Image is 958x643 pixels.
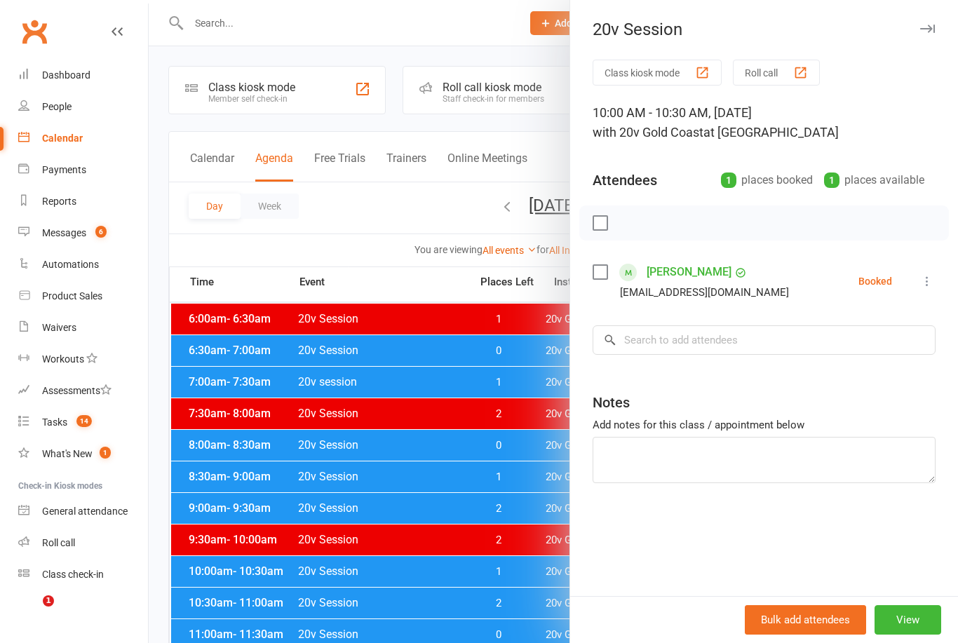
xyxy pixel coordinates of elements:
[100,447,111,459] span: 1
[733,60,820,86] button: Roll call
[721,172,736,188] div: 1
[76,415,92,427] span: 14
[42,537,75,548] div: Roll call
[593,393,630,412] div: Notes
[620,283,789,302] div: [EMAIL_ADDRESS][DOMAIN_NAME]
[17,14,52,49] a: Clubworx
[18,154,148,186] a: Payments
[14,595,48,629] iframe: Intercom live chat
[18,407,148,438] a: Tasks 14
[647,261,731,283] a: [PERSON_NAME]
[43,595,54,607] span: 1
[745,605,866,635] button: Bulk add attendees
[824,170,924,190] div: places available
[18,312,148,344] a: Waivers
[42,322,76,333] div: Waivers
[721,170,813,190] div: places booked
[858,276,892,286] div: Booked
[18,217,148,249] a: Messages 6
[42,385,112,396] div: Assessments
[42,417,67,428] div: Tasks
[42,353,84,365] div: Workouts
[42,506,128,517] div: General attendance
[18,375,148,407] a: Assessments
[18,123,148,154] a: Calendar
[42,448,93,459] div: What's New
[95,226,107,238] span: 6
[875,605,941,635] button: View
[824,172,839,188] div: 1
[18,186,148,217] a: Reports
[593,170,657,190] div: Attendees
[593,417,936,433] div: Add notes for this class / appointment below
[18,249,148,280] a: Automations
[703,125,839,140] span: at [GEOGRAPHIC_DATA]
[42,164,86,175] div: Payments
[42,569,104,580] div: Class check-in
[18,344,148,375] a: Workouts
[18,280,148,312] a: Product Sales
[593,125,703,140] span: with 20v Gold Coast
[42,227,86,238] div: Messages
[42,101,72,112] div: People
[570,20,958,39] div: 20v Session
[18,496,148,527] a: General attendance kiosk mode
[18,91,148,123] a: People
[593,325,936,355] input: Search to add attendees
[18,438,148,470] a: What's New1
[42,133,83,144] div: Calendar
[42,290,102,302] div: Product Sales
[18,559,148,590] a: Class kiosk mode
[42,259,99,270] div: Automations
[42,196,76,207] div: Reports
[18,60,148,91] a: Dashboard
[18,527,148,559] a: Roll call
[593,60,722,86] button: Class kiosk mode
[593,103,936,142] div: 10:00 AM - 10:30 AM, [DATE]
[42,69,90,81] div: Dashboard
